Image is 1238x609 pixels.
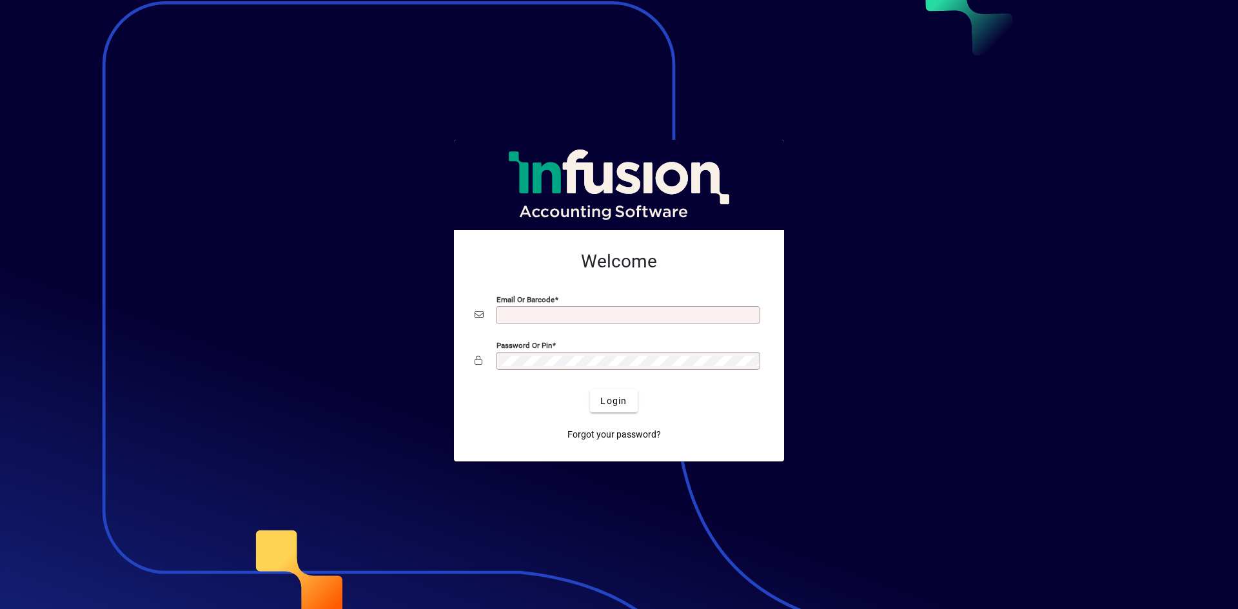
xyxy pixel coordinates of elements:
[496,295,555,304] mat-label: Email or Barcode
[496,341,552,350] mat-label: Password or Pin
[562,423,666,446] a: Forgot your password?
[590,389,637,412] button: Login
[567,428,661,441] span: Forgot your password?
[475,251,763,273] h2: Welcome
[600,394,627,408] span: Login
